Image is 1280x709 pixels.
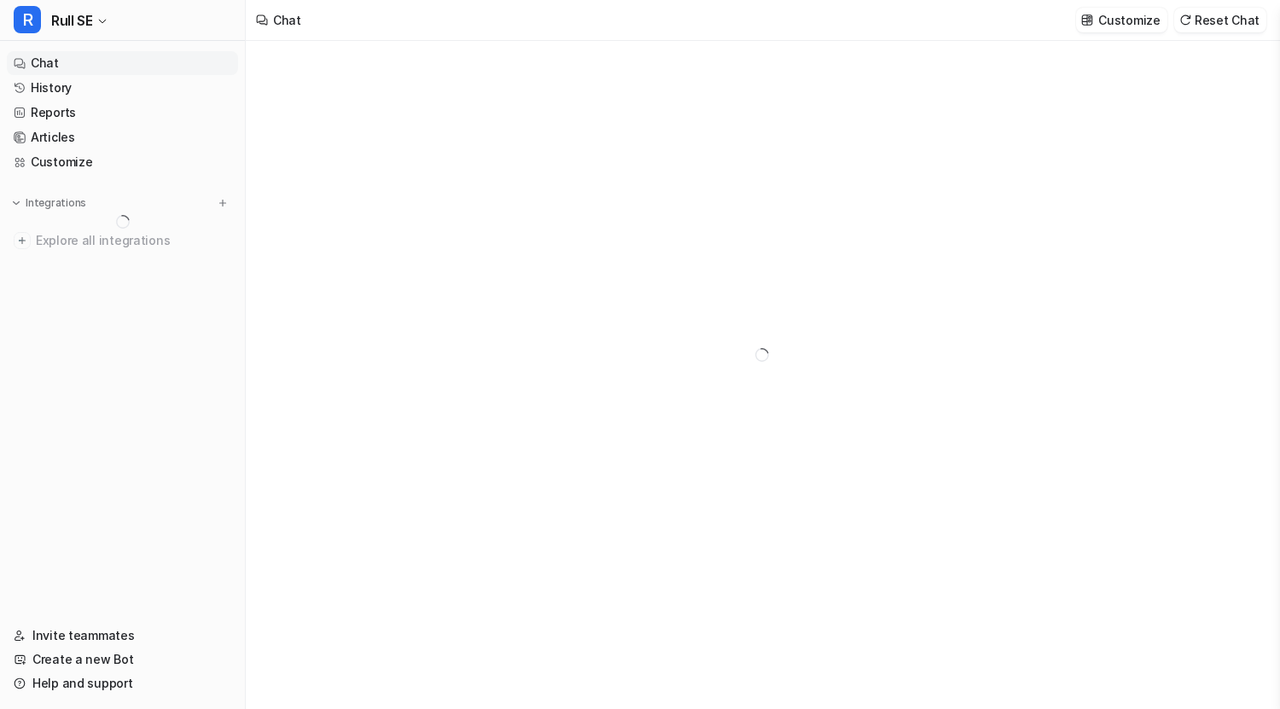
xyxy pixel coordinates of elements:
[217,197,229,209] img: menu_add.svg
[7,101,238,125] a: Reports
[7,624,238,648] a: Invite teammates
[51,9,92,32] span: Rull SE
[36,227,231,254] span: Explore all integrations
[1174,8,1266,32] button: Reset Chat
[1081,14,1093,26] img: customize
[7,229,238,253] a: Explore all integrations
[7,648,238,671] a: Create a new Bot
[7,671,238,695] a: Help and support
[14,6,41,33] span: R
[273,11,301,29] div: Chat
[1076,8,1167,32] button: Customize
[7,51,238,75] a: Chat
[14,232,31,249] img: explore all integrations
[7,150,238,174] a: Customize
[26,196,86,210] p: Integrations
[7,195,91,212] button: Integrations
[7,76,238,100] a: History
[1179,14,1191,26] img: reset
[1098,11,1160,29] p: Customize
[7,125,238,149] a: Articles
[10,197,22,209] img: expand menu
